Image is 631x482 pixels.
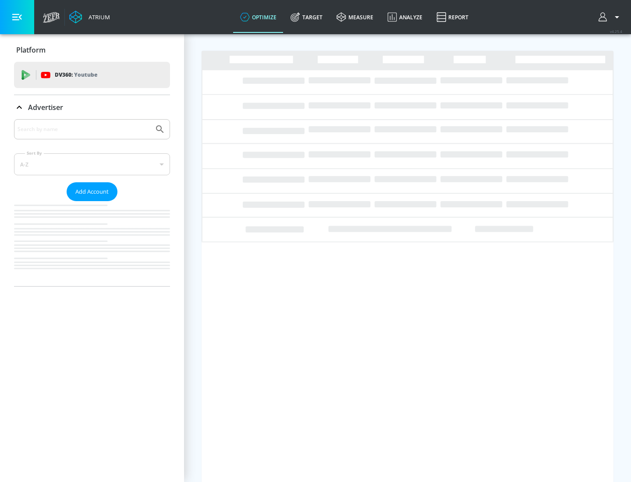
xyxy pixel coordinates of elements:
p: Platform [16,45,46,55]
div: Advertiser [14,119,170,286]
input: Search by name [18,124,150,135]
div: DV360: Youtube [14,62,170,88]
p: Youtube [74,70,97,79]
a: Analyze [380,1,429,33]
span: Add Account [75,187,109,197]
a: Atrium [69,11,110,24]
div: Platform [14,38,170,62]
div: A-Z [14,153,170,175]
span: v 4.25.4 [610,29,622,34]
nav: list of Advertiser [14,201,170,286]
div: Atrium [85,13,110,21]
a: Report [429,1,475,33]
a: measure [330,1,380,33]
button: Add Account [67,182,117,201]
div: Advertiser [14,95,170,120]
p: Advertiser [28,103,63,112]
label: Sort By [25,150,44,156]
a: Target [284,1,330,33]
p: DV360: [55,70,97,80]
a: optimize [233,1,284,33]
